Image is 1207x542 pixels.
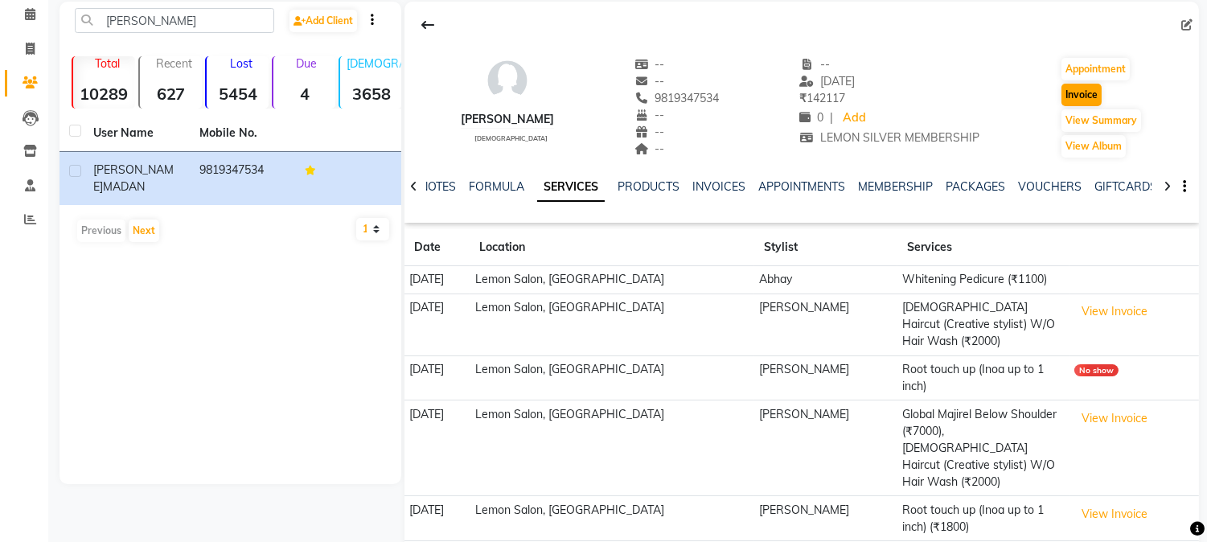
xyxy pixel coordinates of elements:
button: View Summary [1061,109,1141,132]
img: avatar [483,56,532,105]
td: [DATE] [404,496,470,541]
td: Whitening Pedicure (₹1100) [897,266,1069,294]
td: [PERSON_NAME] [754,355,897,400]
p: Recent [146,56,202,71]
span: [DATE] [800,74,856,88]
td: [DATE] [404,266,470,294]
span: -- [800,57,831,72]
td: [PERSON_NAME] [754,294,897,355]
div: [PERSON_NAME] [461,111,554,128]
span: -- [634,142,665,156]
a: Add [840,107,868,129]
td: Lemon Salon, [GEOGRAPHIC_DATA] [470,266,754,294]
strong: 5454 [207,84,269,104]
td: [DATE] [404,400,470,496]
strong: 4 [273,84,335,104]
p: Total [80,56,135,71]
strong: 10289 [73,84,135,104]
td: Lemon Salon, [GEOGRAPHIC_DATA] [470,400,754,496]
span: 142117 [800,91,846,105]
td: Root touch up (Inoa up to 1 inch) (₹1800) [897,496,1069,541]
span: -- [634,74,665,88]
p: Lost [213,56,269,71]
a: SERVICES [537,173,605,202]
td: [DEMOGRAPHIC_DATA] Haircut (Creative stylist) W/O Hair Wash (₹2000) [897,294,1069,355]
button: View Album [1061,135,1126,158]
th: User Name [84,115,190,152]
td: Lemon Salon, [GEOGRAPHIC_DATA] [470,355,754,400]
td: 9819347534 [190,152,296,205]
a: PACKAGES [946,179,1005,194]
th: Services [897,229,1069,266]
span: | [831,109,834,126]
th: Mobile No. [190,115,296,152]
span: -- [634,57,665,72]
span: 9819347534 [634,91,720,105]
strong: 3658 [340,84,402,104]
a: VOUCHERS [1018,179,1082,194]
a: APPOINTMENTS [758,179,845,194]
a: MEMBERSHIP [858,179,933,194]
td: [DATE] [404,355,470,400]
span: ₹ [800,91,807,105]
th: Date [404,229,470,266]
span: 0 [800,110,824,125]
td: [DATE] [404,294,470,355]
span: [DEMOGRAPHIC_DATA] [474,134,548,142]
td: Global Majirel Below Shoulder (₹7000),[DEMOGRAPHIC_DATA] Haircut (Creative stylist) W/O Hair Wash... [897,400,1069,496]
a: INVOICES [692,179,745,194]
a: NOTES [420,179,456,194]
td: [PERSON_NAME] [754,496,897,541]
button: Next [129,220,159,242]
div: Back to Client [411,10,445,40]
button: Appointment [1061,58,1130,80]
th: Location [470,229,754,266]
strong: 627 [140,84,202,104]
td: Root touch up (Inoa up to 1 inch) [897,355,1069,400]
span: -- [634,125,665,139]
input: Search by Name/Mobile/Email/Code [75,8,274,33]
p: [DEMOGRAPHIC_DATA] [347,56,402,71]
a: Add Client [289,10,357,32]
div: No show [1074,364,1119,376]
th: Stylist [754,229,897,266]
button: Invoice [1061,84,1102,106]
td: Lemon Salon, [GEOGRAPHIC_DATA] [470,294,754,355]
span: [PERSON_NAME] [93,162,174,194]
span: -- [634,108,665,122]
a: FORMULA [469,179,524,194]
button: View Invoice [1074,299,1155,324]
td: Lemon Salon, [GEOGRAPHIC_DATA] [470,496,754,541]
span: MADAN [103,179,145,194]
td: Abhay [754,266,897,294]
p: Due [277,56,335,71]
button: View Invoice [1074,406,1155,431]
td: [PERSON_NAME] [754,400,897,496]
button: View Invoice [1074,502,1155,527]
a: GIFTCARDS [1094,179,1157,194]
a: PRODUCTS [618,179,679,194]
span: LEMON SILVER MEMBERSHIP [800,130,980,145]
